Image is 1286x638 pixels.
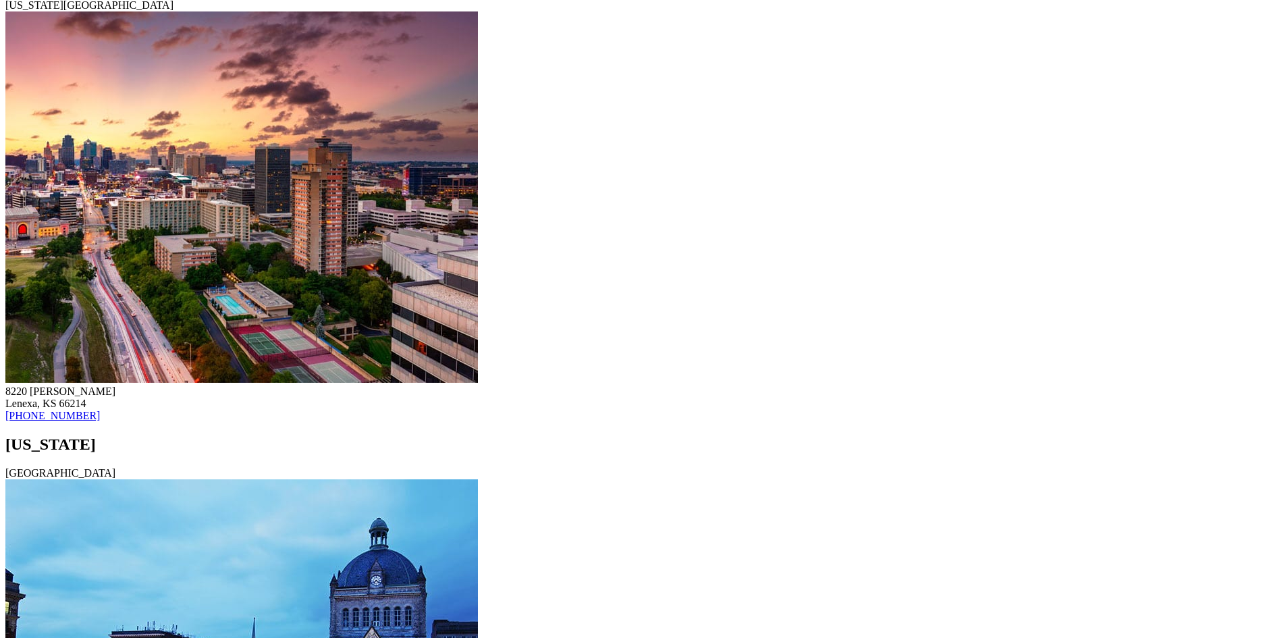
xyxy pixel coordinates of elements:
img: Kansas City Location Image [5,11,478,383]
a: [PHONE_NUMBER] [5,410,100,421]
h2: [US_STATE] [5,435,1281,454]
div: 8220 [PERSON_NAME] Lenexa, KS 66214 [5,386,1281,410]
div: [GEOGRAPHIC_DATA] [5,467,1281,479]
